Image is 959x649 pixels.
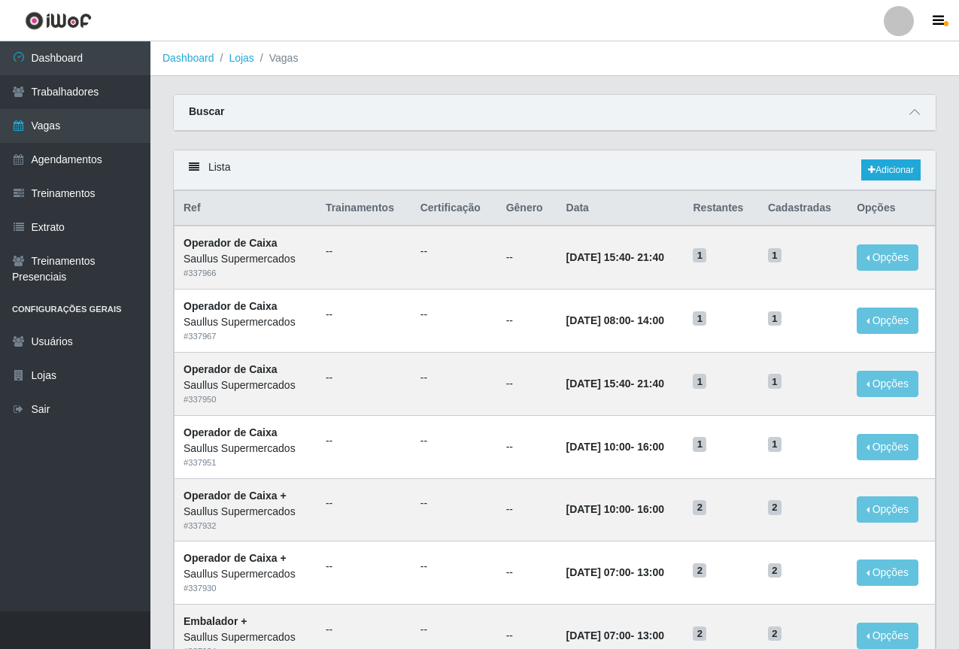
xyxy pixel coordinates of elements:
[420,307,488,323] ul: --
[637,503,664,515] time: 16:00
[566,503,664,515] strong: -
[184,520,308,532] div: # 337932
[184,615,247,627] strong: Embalador +
[693,500,706,515] span: 2
[637,251,664,263] time: 21:40
[175,191,317,226] th: Ref
[693,374,706,389] span: 1
[162,52,214,64] a: Dashboard
[759,191,848,226] th: Cadastradas
[566,629,664,641] strong: -
[184,552,287,564] strong: Operador de Caixa +
[768,563,781,578] span: 2
[566,566,664,578] strong: -
[857,623,918,649] button: Opções
[326,496,402,511] ul: --
[184,456,308,469] div: # 337951
[326,244,402,259] ul: --
[497,191,557,226] th: Gênero
[497,415,557,478] td: --
[229,52,253,64] a: Lojas
[848,191,935,226] th: Opções
[420,244,488,259] ul: --
[184,441,308,456] div: Saullus Supermercados
[497,478,557,541] td: --
[420,370,488,386] ul: --
[566,314,631,326] time: [DATE] 08:00
[184,363,278,375] strong: Operador de Caixa
[184,629,308,645] div: Saullus Supermercados
[411,191,497,226] th: Certificação
[150,41,959,76] nav: breadcrumb
[566,314,664,326] strong: -
[497,541,557,605] td: --
[693,437,706,452] span: 1
[768,311,781,326] span: 1
[566,503,631,515] time: [DATE] 10:00
[861,159,921,180] a: Adicionar
[326,622,402,638] ul: --
[184,300,278,312] strong: Operador de Caixa
[326,307,402,323] ul: --
[566,566,631,578] time: [DATE] 07:00
[184,490,287,502] strong: Operador de Caixa +
[768,626,781,641] span: 2
[497,352,557,415] td: --
[420,622,488,638] ul: --
[693,563,706,578] span: 2
[684,191,758,226] th: Restantes
[184,393,308,406] div: # 337950
[566,251,664,263] strong: -
[768,374,781,389] span: 1
[184,426,278,438] strong: Operador de Caixa
[566,378,664,390] strong: -
[420,496,488,511] ul: --
[768,248,781,263] span: 1
[189,105,224,117] strong: Buscar
[693,626,706,641] span: 2
[174,150,936,190] div: Lista
[857,244,918,271] button: Opções
[497,290,557,353] td: --
[857,560,918,586] button: Opções
[566,441,631,453] time: [DATE] 10:00
[857,496,918,523] button: Opções
[184,378,308,393] div: Saullus Supermercados
[637,314,664,326] time: 14:00
[184,504,308,520] div: Saullus Supermercados
[184,314,308,330] div: Saullus Supermercados
[637,566,664,578] time: 13:00
[326,433,402,449] ul: --
[637,441,664,453] time: 16:00
[557,191,684,226] th: Data
[768,437,781,452] span: 1
[566,251,631,263] time: [DATE] 15:40
[184,251,308,267] div: Saullus Supermercados
[566,441,664,453] strong: -
[566,629,631,641] time: [DATE] 07:00
[693,311,706,326] span: 1
[637,378,664,390] time: 21:40
[693,248,706,263] span: 1
[637,629,664,641] time: 13:00
[857,434,918,460] button: Opções
[25,11,92,30] img: CoreUI Logo
[420,433,488,449] ul: --
[857,308,918,334] button: Opções
[184,237,278,249] strong: Operador de Caixa
[768,500,781,515] span: 2
[857,371,918,397] button: Opções
[184,267,308,280] div: # 337966
[566,378,631,390] time: [DATE] 15:40
[317,191,411,226] th: Trainamentos
[326,370,402,386] ul: --
[254,50,299,66] li: Vagas
[326,559,402,575] ul: --
[497,226,557,289] td: --
[184,566,308,582] div: Saullus Supermercados
[184,330,308,343] div: # 337967
[420,559,488,575] ul: --
[184,582,308,595] div: # 337930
